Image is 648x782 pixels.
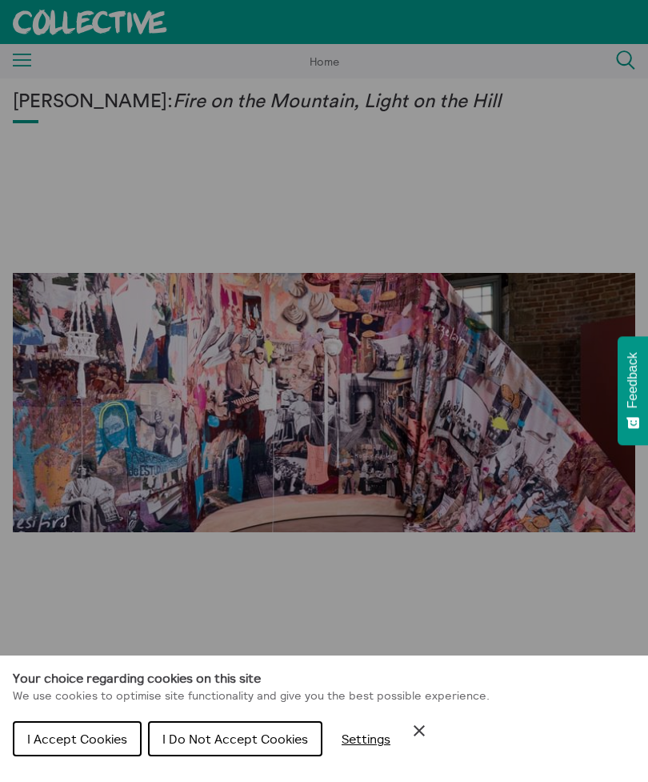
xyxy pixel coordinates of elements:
button: Close Cookie Control [410,721,429,740]
span: I Accept Cookies [27,731,127,747]
span: I Do Not Accept Cookies [162,731,308,747]
span: Feedback [626,352,640,408]
button: Settings [329,723,403,755]
h1: Your choice regarding cookies on this site [13,668,635,688]
button: I Accept Cookies [13,721,142,756]
p: We use cookies to optimise site functionality and give you the best possible experience. [13,688,635,705]
span: Settings [342,731,390,747]
button: Feedback - Show survey [618,336,648,445]
button: I Do Not Accept Cookies [148,721,322,756]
